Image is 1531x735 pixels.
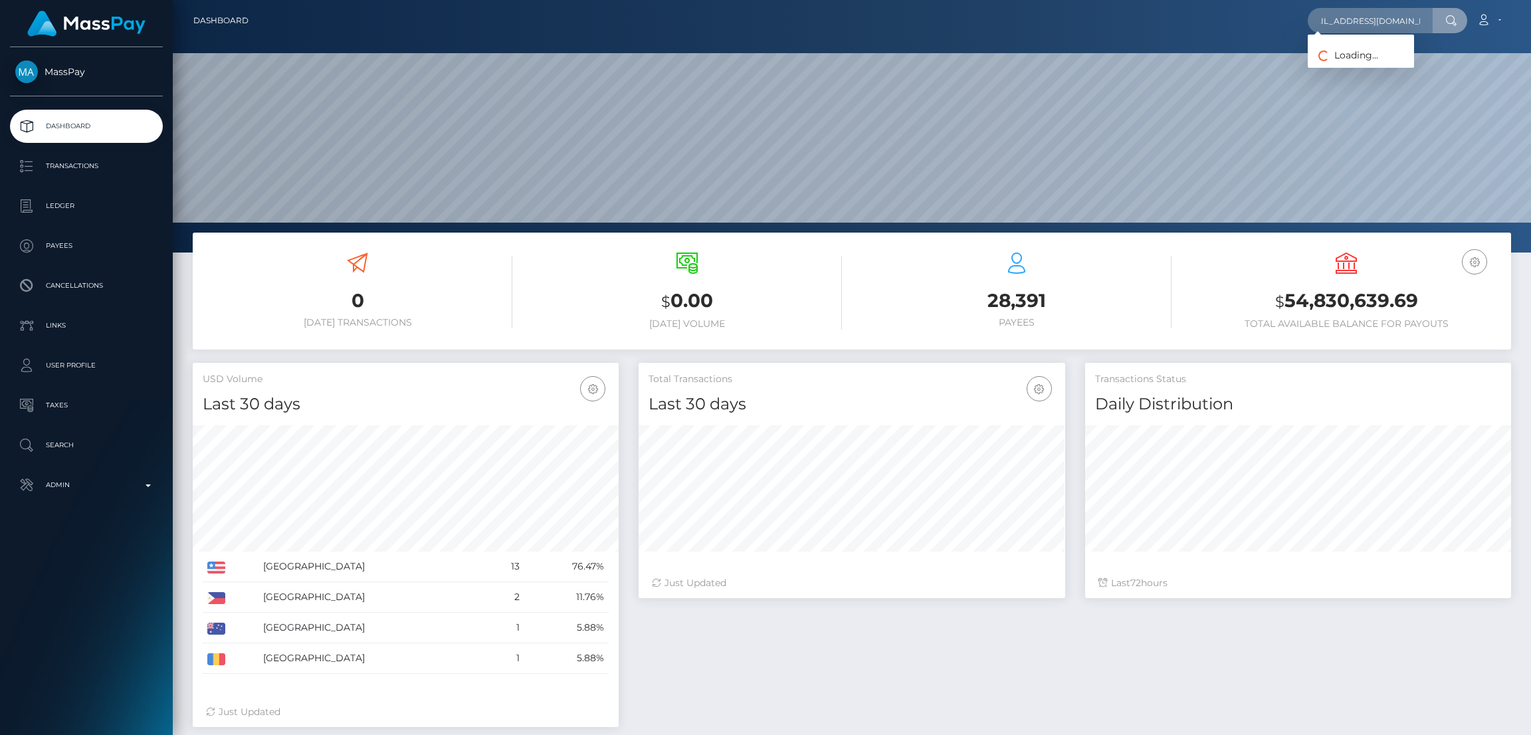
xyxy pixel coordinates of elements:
p: Dashboard [15,116,157,136]
td: [GEOGRAPHIC_DATA] [258,552,487,582]
div: Just Updated [206,705,605,719]
h3: 0.00 [532,288,842,315]
img: RO.png [207,653,225,665]
td: 2 [487,582,524,613]
td: 1 [487,643,524,674]
h5: Total Transactions [649,373,1055,386]
p: Taxes [15,395,157,415]
p: Ledger [15,196,157,216]
h4: Last 30 days [203,393,609,416]
h6: Payees [862,317,1172,328]
a: Dashboard [193,7,249,35]
td: [GEOGRAPHIC_DATA] [258,613,487,643]
div: Last hours [1098,576,1498,590]
img: US.png [207,562,225,574]
h3: 28,391 [862,288,1172,314]
p: Payees [15,236,157,256]
img: MassPay [15,60,38,83]
span: 72 [1130,577,1141,589]
small: $ [661,292,670,311]
img: AU.png [207,623,225,635]
p: User Profile [15,356,157,375]
a: Taxes [10,389,163,422]
p: Transactions [15,156,157,176]
a: Transactions [10,150,163,183]
td: 76.47% [524,552,609,582]
td: 11.76% [524,582,609,613]
a: Links [10,309,163,342]
a: Search [10,429,163,462]
td: 1 [487,613,524,643]
h5: Transactions Status [1095,373,1501,386]
td: 5.88% [524,613,609,643]
h4: Daily Distribution [1095,393,1501,416]
p: Search [15,435,157,455]
h6: [DATE] Volume [532,318,842,330]
p: Links [15,316,157,336]
input: Search... [1308,8,1433,33]
td: [GEOGRAPHIC_DATA] [258,582,487,613]
span: Loading... [1308,49,1378,61]
a: Cancellations [10,269,163,302]
small: $ [1275,292,1284,311]
h6: [DATE] Transactions [203,317,512,328]
a: Admin [10,469,163,502]
div: Just Updated [652,576,1051,590]
td: 13 [487,552,524,582]
h3: 54,830,639.69 [1191,288,1501,315]
a: Ledger [10,189,163,223]
h4: Last 30 days [649,393,1055,416]
h6: Total Available Balance for Payouts [1191,318,1501,330]
td: 5.88% [524,643,609,674]
td: [GEOGRAPHIC_DATA] [258,643,487,674]
h3: 0 [203,288,512,314]
a: Payees [10,229,163,262]
a: Dashboard [10,110,163,143]
p: Cancellations [15,276,157,296]
span: MassPay [10,66,163,78]
p: Admin [15,475,157,495]
img: PH.png [207,592,225,604]
h5: USD Volume [203,373,609,386]
a: User Profile [10,349,163,382]
img: MassPay Logo [27,11,146,37]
